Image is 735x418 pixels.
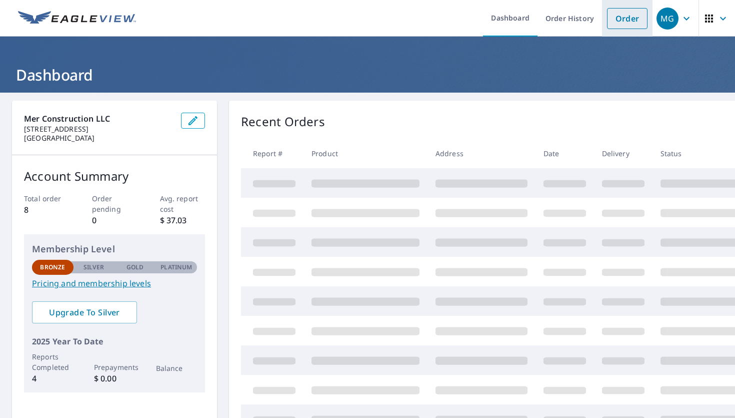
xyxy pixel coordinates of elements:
p: Membership Level [32,242,197,256]
p: [STREET_ADDRESS] [24,125,173,134]
p: [GEOGRAPHIC_DATA] [24,134,173,143]
p: 8 [24,204,69,216]
p: Platinum [160,263,192,272]
img: EV Logo [18,11,136,26]
a: Order [607,8,647,29]
p: $ 37.03 [160,214,205,226]
p: 0 [92,214,137,226]
a: Upgrade To Silver [32,301,137,323]
p: Avg. report cost [160,193,205,214]
p: Prepayments [94,362,135,372]
p: Reports Completed [32,351,73,372]
p: Recent Orders [241,113,325,131]
p: $ 0.00 [94,372,135,384]
th: Date [535,139,594,168]
p: Account Summary [24,167,205,185]
p: Balance [156,363,197,373]
p: Mer Construction LLC [24,113,173,125]
p: Total order [24,193,69,204]
th: Report # [241,139,303,168]
p: 4 [32,372,73,384]
h1: Dashboard [12,65,723,85]
p: Bronze [40,263,65,272]
th: Delivery [594,139,652,168]
span: Upgrade To Silver [40,307,129,318]
p: 2025 Year To Date [32,335,197,347]
th: Address [427,139,535,168]
th: Product [303,139,427,168]
p: Silver [83,263,104,272]
p: Gold [126,263,143,272]
div: MG [656,8,678,30]
a: Pricing and membership levels [32,277,197,289]
p: Order pending [92,193,137,214]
